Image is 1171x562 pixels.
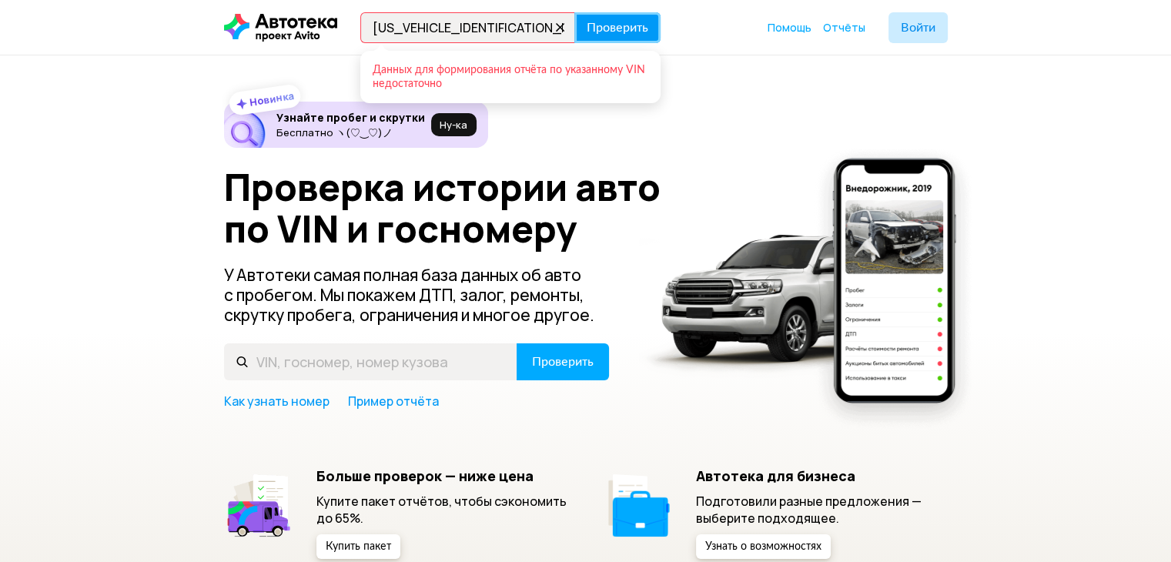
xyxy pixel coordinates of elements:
[316,467,568,484] h5: Больше проверок — ниже цена
[276,126,425,139] p: Бесплатно ヽ(♡‿♡)ノ
[823,20,865,35] a: Отчёты
[224,343,517,380] input: VIN, госномер, номер кузова
[705,541,821,552] span: Узнать о возможностях
[888,12,948,43] button: Войти
[224,166,684,249] h1: Проверка истории авто по VIN и госномеру
[901,22,935,34] span: Войти
[373,63,645,91] div: Данных для формирования отчёта по указанному VIN недостаточно
[316,493,568,527] p: Купите пакет отчётов, чтобы сэкономить до 65%.
[224,393,330,410] a: Как узнать номер
[532,356,594,368] span: Проверить
[696,534,831,559] button: Узнать о возможностях
[696,467,948,484] h5: Автотека для бизнеса
[224,265,611,325] p: У Автотеки самая полная база данных об авто с пробегом. Мы покажем ДТП, залог, ремонты, скрутку п...
[248,89,295,109] strong: Новинка
[574,12,661,43] button: Проверить
[276,111,425,125] h6: Узнайте пробег и скрутки
[517,343,609,380] button: Проверить
[360,12,575,43] input: VIN, госномер, номер кузова
[440,119,467,131] span: Ну‑ка
[696,493,948,527] p: Подготовили разные предложения — выберите подходящее.
[348,393,439,410] a: Пример отчёта
[316,534,400,559] button: Купить пакет
[587,22,648,34] span: Проверить
[326,541,391,552] span: Купить пакет
[768,20,811,35] a: Помощь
